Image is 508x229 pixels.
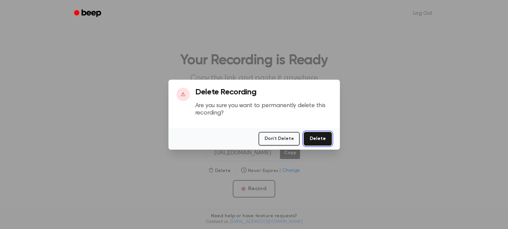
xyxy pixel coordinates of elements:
[69,7,107,20] a: Beep
[176,88,190,101] div: ⚠
[407,5,439,21] a: Log Out
[195,102,332,117] p: Are you sure you want to permanently delete this recording?
[259,132,300,146] button: Don't Delete
[304,132,332,146] button: Delete
[195,88,332,97] h3: Delete Recording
